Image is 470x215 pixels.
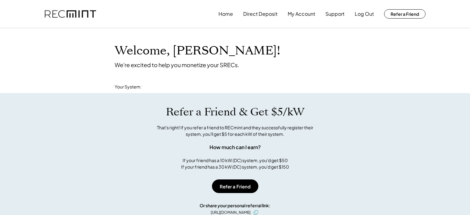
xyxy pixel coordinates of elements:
button: Log Out [355,8,374,20]
button: Refer a Friend [384,9,426,19]
div: Your System: [115,84,142,90]
h1: Refer a Friend & Get $5/kW [166,105,304,118]
img: recmint-logotype%403x.png [45,10,96,18]
div: If your friend has a 10 kW (DC) system, you'd get $50 If your friend has a 30 kW (DC) system, you... [181,157,289,170]
div: We're excited to help you monetize your SRECs. [115,61,239,68]
h1: Welcome, [PERSON_NAME]! [115,44,280,58]
div: That's right! If you refer a friend to RECmint and they successfully register their system, you'l... [150,124,320,137]
button: Support [325,8,345,20]
div: How much can I earn? [210,144,261,151]
button: Direct Deposit [243,8,277,20]
button: Refer a Friend [212,179,258,193]
div: Or share your personal referral link: [200,202,270,209]
button: Home [218,8,233,20]
button: My Account [288,8,315,20]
